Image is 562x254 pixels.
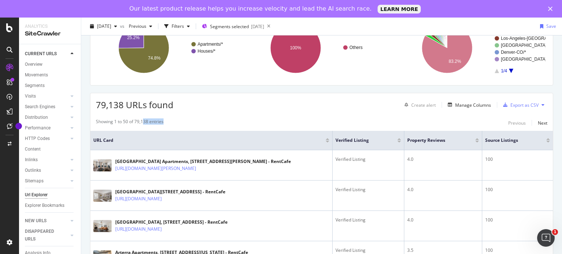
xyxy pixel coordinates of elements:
[25,191,76,199] a: Url Explorer
[25,135,50,143] div: HTTP Codes
[25,228,68,243] a: DISAPPEARED URLS
[485,247,550,254] div: 100
[25,114,68,121] a: Distribution
[25,167,68,174] a: Outlinks
[25,50,57,58] div: CURRENT URLS
[25,92,68,100] a: Visits
[336,186,401,193] div: Verified Listing
[25,202,76,209] a: Explorer Bookmarks
[25,71,48,79] div: Movements
[25,156,68,164] a: Inlinks
[407,186,479,193] div: 4.0
[445,101,491,109] button: Manage Columns
[115,195,162,202] a: [URL][DOMAIN_NAME]
[336,247,401,254] div: Verified Listing
[161,20,193,32] button: Filters
[198,42,223,47] text: Apartments/*
[115,189,225,195] div: [GEOGRAPHIC_DATA][STREET_ADDRESS] - RentCafe
[126,20,155,32] button: Previous
[120,23,126,29] span: vs
[501,68,507,73] text: 1/4
[399,16,546,80] svg: A chart.
[25,177,68,185] a: Sitemaps
[198,49,216,54] text: Houses/*
[537,20,556,32] button: Save
[87,20,120,32] button: [DATE]
[115,165,196,172] a: [URL][DOMAIN_NAME][PERSON_NAME]
[25,202,64,209] div: Explorer Bookmarks
[508,118,526,127] button: Previous
[485,217,550,223] div: 100
[96,99,173,111] span: 79,138 URLs found
[548,7,555,11] div: Close
[336,137,386,144] span: Verified Listing
[407,217,479,223] div: 4.0
[199,20,264,32] button: Segments selected[DATE]
[97,23,111,29] span: 2025 Aug. 20th
[508,120,526,126] div: Previous
[25,82,45,90] div: Segments
[455,102,491,108] div: Manage Columns
[25,228,62,243] div: DISAPPEARED URLS
[25,103,55,111] div: Search Engines
[336,217,401,223] div: Verified Listing
[93,220,112,232] img: main image
[485,137,535,144] span: Source Listings
[127,35,139,40] text: 25.2%
[25,156,38,164] div: Inlinks
[538,120,547,126] div: Next
[538,118,547,127] button: Next
[501,50,526,55] text: Denver-CO/*
[411,102,436,108] div: Create alert
[25,23,75,30] div: Analytics
[25,177,44,185] div: Sitemaps
[510,102,539,108] div: Export as CSV
[15,123,22,129] div: Tooltip anchor
[25,82,76,90] a: Segments
[25,103,68,111] a: Search Engines
[25,191,48,199] div: Url Explorer
[93,190,112,202] img: main image
[349,45,363,50] text: Others
[25,50,68,58] a: CURRENT URLS
[25,61,76,68] a: Overview
[378,5,421,14] a: LEARN MORE
[25,114,48,121] div: Distribution
[126,23,146,29] span: Previous
[96,118,164,127] div: Showing 1 to 50 of 79,138 entries
[148,56,161,61] text: 74.8%
[449,59,461,64] text: 83.2%
[25,30,75,38] div: SiteCrawler
[93,159,112,171] img: main image
[115,158,291,165] div: [GEOGRAPHIC_DATA] Apartments, [STREET_ADDRESS][PERSON_NAME] - RentCafe
[25,71,76,79] a: Movements
[251,23,264,30] div: [DATE]
[130,5,372,12] div: Our latest product release helps you increase velocity and lead the AI search race.
[25,167,41,174] div: Outlinks
[25,217,68,225] a: NEW URLS
[25,124,68,132] a: Performance
[25,145,76,153] a: Content
[537,229,555,247] iframe: Intercom live chat
[407,137,464,144] span: Property Reviews
[93,137,324,144] span: URL Card
[485,186,550,193] div: 100
[336,156,401,163] div: Verified Listing
[25,61,42,68] div: Overview
[407,247,479,254] div: 3.5
[401,99,436,111] button: Create alert
[248,16,394,80] svg: A chart.
[115,219,228,225] div: [GEOGRAPHIC_DATA], [STREET_ADDRESS] - RentCafe
[500,99,539,111] button: Export as CSV
[172,23,184,29] div: Filters
[407,156,479,163] div: 4.0
[96,16,242,80] svg: A chart.
[25,217,46,225] div: NEW URLS
[25,124,50,132] div: Performance
[290,45,301,50] text: 100%
[25,92,36,100] div: Visits
[210,23,249,30] span: Segments selected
